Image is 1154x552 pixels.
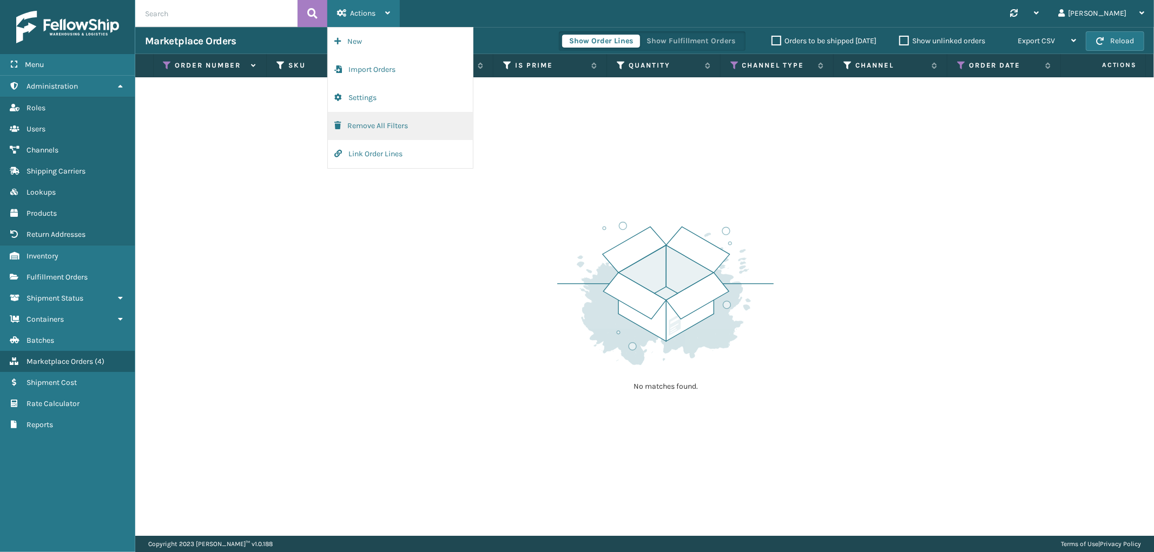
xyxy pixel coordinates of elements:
[27,378,77,387] span: Shipment Cost
[175,61,246,70] label: Order Number
[27,82,78,91] span: Administration
[742,61,813,70] label: Channel Type
[145,35,236,48] h3: Marketplace Orders
[27,420,53,429] span: Reports
[16,11,119,43] img: logo
[27,399,80,408] span: Rate Calculator
[969,61,1040,70] label: Order Date
[1061,540,1098,548] a: Terms of Use
[27,209,57,218] span: Products
[27,188,56,197] span: Lookups
[629,61,700,70] label: Quantity
[27,251,58,261] span: Inventory
[27,357,93,366] span: Marketplace Orders
[27,336,54,345] span: Batches
[1064,56,1143,74] span: Actions
[1018,36,1055,45] span: Export CSV
[1100,540,1141,548] a: Privacy Policy
[148,536,273,552] p: Copyright 2023 [PERSON_NAME]™ v 1.0.188
[855,61,926,70] label: Channel
[639,35,742,48] button: Show Fulfillment Orders
[27,124,45,134] span: Users
[328,28,473,56] button: New
[27,272,88,282] span: Fulfillment Orders
[771,36,876,45] label: Orders to be shipped [DATE]
[27,230,85,239] span: Return Addresses
[562,35,640,48] button: Show Order Lines
[27,294,83,303] span: Shipment Status
[328,140,473,168] button: Link Order Lines
[27,103,45,112] span: Roles
[27,315,64,324] span: Containers
[328,56,473,84] button: Import Orders
[899,36,985,45] label: Show unlinked orders
[95,357,104,366] span: ( 4 )
[27,145,58,155] span: Channels
[1061,536,1141,552] div: |
[328,84,473,112] button: Settings
[27,167,85,176] span: Shipping Carriers
[288,61,359,70] label: SKU
[328,112,473,140] button: Remove All Filters
[1086,31,1144,51] button: Reload
[25,60,44,69] span: Menu
[350,9,375,18] span: Actions
[515,61,586,70] label: Is Prime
